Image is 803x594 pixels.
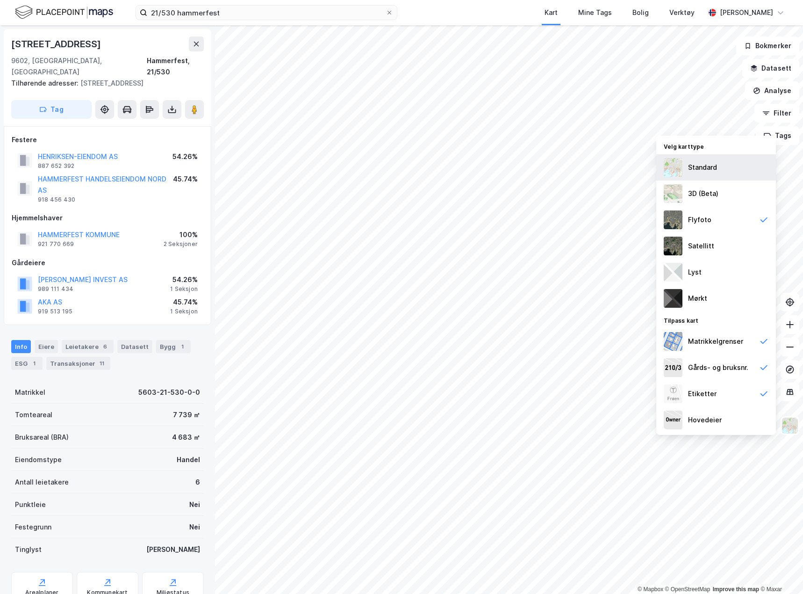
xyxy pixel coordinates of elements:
[15,409,52,420] div: Tomteareal
[664,411,682,429] img: majorOwner.b5e170eddb5c04bfeeff.jpeg
[15,387,45,398] div: Matrikkel
[178,342,187,351] div: 1
[38,240,74,248] div: 921 770 669
[578,7,612,18] div: Mine Tags
[664,263,682,282] img: luj3wr1y2y3+OchiMxRmMxRlscgabnMEmZ7DJGWxyBpucwSZnsMkZbHIGm5zBJmewyRlscgabnMEmZ7DJGWxyBpucwSZnsMkZ...
[632,7,649,18] div: Bolig
[756,549,803,594] iframe: Chat Widget
[688,267,702,278] div: Lyst
[688,240,714,252] div: Satellitt
[15,4,113,21] img: logo.f888ab2527a4732fd821a326f86c7f29.svg
[665,586,710,593] a: OpenStreetMap
[97,359,107,368] div: 11
[38,285,73,293] div: 989 111 434
[713,586,759,593] a: Improve this map
[15,499,46,510] div: Punktleie
[146,544,200,555] div: [PERSON_NAME]
[170,274,198,285] div: 54.26%
[688,293,707,304] div: Mørkt
[147,55,204,78] div: Hammerfest, 21/530
[664,384,682,403] img: Z
[38,308,72,315] div: 919 513 195
[11,340,31,353] div: Info
[15,432,69,443] div: Bruksareal (BRA)
[545,7,558,18] div: Kart
[62,340,114,353] div: Leietakere
[15,544,42,555] div: Tinglyst
[756,549,803,594] div: Kontrollprogram for chat
[46,357,110,370] div: Transaksjoner
[664,184,682,203] img: Z
[11,78,196,89] div: [STREET_ADDRESS]
[781,417,799,435] img: Z
[177,454,200,465] div: Handel
[11,36,103,51] div: [STREET_ADDRESS]
[189,522,200,533] div: Nei
[189,499,200,510] div: Nei
[170,285,198,293] div: 1 Seksjon
[138,387,200,398] div: 5603-21-530-0-0
[15,477,69,488] div: Antall leietakere
[15,522,51,533] div: Festegrunn
[688,188,718,199] div: 3D (Beta)
[12,257,203,268] div: Gårdeiere
[173,174,198,185] div: 45.74%
[664,358,682,377] img: cadastreKeys.547ab17ec502f5a4ef2b.jpeg
[11,100,92,119] button: Tag
[638,586,663,593] a: Mapbox
[172,432,200,443] div: 4 683 ㎡
[664,332,682,351] img: cadastreBorders.cfe08de4b5ddd52a10de.jpeg
[11,55,147,78] div: 9602, [GEOGRAPHIC_DATA], [GEOGRAPHIC_DATA]
[11,357,43,370] div: ESG
[688,336,743,347] div: Matrikkelgrenser
[170,308,198,315] div: 1 Seksjon
[195,477,200,488] div: 6
[15,454,62,465] div: Eiendomstype
[754,104,799,123] button: Filter
[38,196,75,203] div: 918 456 430
[656,311,776,328] div: Tilpass kart
[745,81,799,100] button: Analyse
[756,126,799,145] button: Tags
[664,289,682,308] img: nCdM7BzjoCAAAAAElFTkSuQmCC
[170,297,198,308] div: 45.74%
[742,59,799,78] button: Datasett
[664,237,682,255] img: 9k=
[688,414,722,426] div: Hovedeier
[688,214,711,225] div: Flyfoto
[688,162,717,173] div: Standard
[664,158,682,177] img: Z
[164,229,198,240] div: 100%
[12,212,203,224] div: Hjemmelshaver
[35,340,58,353] div: Eiere
[117,340,152,353] div: Datasett
[11,79,80,87] span: Tilhørende adresser:
[688,362,748,373] div: Gårds- og bruksnr.
[38,162,74,170] div: 887 652 392
[156,340,191,353] div: Bygg
[164,240,198,248] div: 2 Seksjoner
[100,342,110,351] div: 6
[688,388,717,399] div: Etiketter
[736,36,799,55] button: Bokmerker
[29,359,39,368] div: 1
[12,134,203,145] div: Festere
[664,210,682,229] img: Z
[656,138,776,154] div: Velg karttype
[173,409,200,420] div: 7 739 ㎡
[147,6,386,20] input: Søk på adresse, matrikkel, gårdeiere, leietakere eller personer
[720,7,773,18] div: [PERSON_NAME]
[172,151,198,162] div: 54.26%
[669,7,695,18] div: Verktøy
